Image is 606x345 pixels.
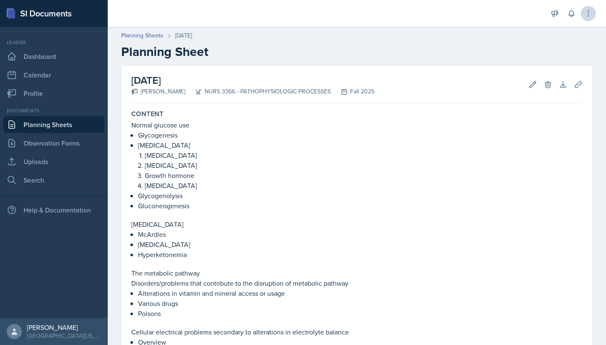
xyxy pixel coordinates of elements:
p: [MEDICAL_DATA] [145,160,582,170]
label: Content [131,110,164,118]
a: Observation Forms [3,135,104,151]
p: Alterations in vitamin and mineral access or usage [138,288,582,298]
p: Cellular electrical problems secondary to alterations in electrolyte balance [131,327,582,337]
div: NURS 3366 - PATHOPHYSIOLOGIC PROCESSES [185,87,331,96]
p: Gluconeogenesis [138,201,582,211]
a: Dashboard [3,48,104,65]
p: [MEDICAL_DATA] [131,219,582,229]
div: Help & Documentation [3,202,104,218]
div: Leader [3,39,104,46]
p: Various drugs [138,298,582,308]
a: Profile [3,85,104,102]
p: Glycogenolysis [138,191,582,201]
div: [DATE] [175,31,192,40]
div: [PERSON_NAME] [131,87,185,96]
p: Hyperketonemia [138,249,582,260]
p: Glycogenesis [138,130,582,140]
p: [MEDICAL_DATA] [145,150,582,160]
h2: [DATE] [131,73,375,88]
p: The metabolic pathway [131,268,582,278]
p: [MEDICAL_DATA] [138,239,582,249]
a: Planning Sheets [3,116,104,133]
p: Disorders/problems that contribute to the disruption of metabolic pathway [131,278,582,288]
div: Documents [3,107,104,114]
h2: Planning Sheet [121,44,593,59]
div: [PERSON_NAME] [27,323,101,332]
a: Calendar [3,66,104,83]
p: Growth hormone [145,170,582,180]
p: Poisons [138,308,582,318]
div: Fall 2025 [331,87,375,96]
p: [MEDICAL_DATA] [145,180,582,191]
p: McArdles [138,229,582,239]
p: Normal glucose use [131,120,582,130]
div: [GEOGRAPHIC_DATA][US_STATE] [27,332,101,340]
a: Planning Sheets [121,31,163,40]
a: Search [3,172,104,188]
a: Uploads [3,153,104,170]
p: [MEDICAL_DATA] [138,140,582,150]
